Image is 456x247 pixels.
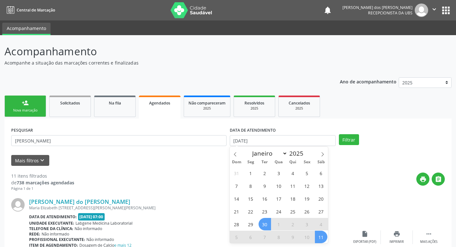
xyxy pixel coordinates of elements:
[22,99,29,106] div: person_add
[440,5,452,16] button: apps
[287,149,308,158] input: Year
[17,7,55,13] span: Central de Marcação
[244,205,257,218] span: Setembro 22, 2025
[428,4,440,17] button: 
[315,218,327,230] span: Outubro 4, 2025
[76,220,132,226] span: Labgene Medicina Laboratorial
[273,192,285,205] span: Setembro 17, 2025
[78,213,105,220] span: [DATE] 07:00
[11,186,74,191] div: Página 1 de 1
[273,231,285,243] span: Outubro 8, 2025
[315,231,327,243] span: Outubro 11, 2025
[75,226,102,231] span: Não informado
[342,5,412,10] div: [PERSON_NAME] dos [PERSON_NAME]
[286,160,300,164] span: Qui
[301,180,313,192] span: Setembro 12, 2025
[86,237,114,242] span: Não informado
[244,231,257,243] span: Outubro 6, 2025
[29,237,85,242] b: Profissional executante:
[11,155,49,166] button: Mais filtroskeyboard_arrow_down
[287,180,299,192] span: Setembro 11, 2025
[300,160,314,164] span: Sex
[314,160,328,164] span: Sáb
[249,149,288,158] select: Month
[287,192,299,205] span: Setembro 18, 2025
[259,167,271,179] span: Setembro 2, 2025
[188,100,226,106] span: Não compareceram
[230,125,276,135] label: DATA DE ATENDIMENTO
[301,167,313,179] span: Setembro 5, 2025
[315,180,327,192] span: Setembro 13, 2025
[42,231,69,237] span: Não informado
[29,214,77,220] b: Data de atendimento:
[323,6,332,15] button: notifications
[230,231,243,243] span: Outubro 5, 2025
[258,160,272,164] span: Ter
[259,180,271,192] span: Setembro 9, 2025
[11,198,25,212] img: img
[29,220,74,226] b: Unidade executante:
[415,4,428,17] img: img
[109,100,121,106] span: Na fila
[315,167,327,179] span: Setembro 6, 2025
[230,135,336,146] input: Selecione um intervalo
[230,160,244,164] span: Dom
[39,157,46,164] i: keyboard_arrow_down
[259,218,271,230] span: Setembro 30, 2025
[188,106,226,111] div: 2025
[4,5,55,15] a: Central de Marcação
[259,192,271,205] span: Setembro 16, 2025
[2,23,51,35] a: Acompanhamento
[283,106,315,111] div: 2025
[238,106,270,111] div: 2025
[315,192,327,205] span: Setembro 20, 2025
[389,240,404,244] div: Imprimir
[9,108,41,113] div: Nova marcação
[244,160,258,164] span: Seg
[11,135,227,146] input: Nome, CNS
[272,160,286,164] span: Qua
[273,205,285,218] span: Setembro 24, 2025
[11,125,33,135] label: PESQUISAR
[287,205,299,218] span: Setembro 25, 2025
[273,218,285,230] span: Outubro 1, 2025
[230,192,243,205] span: Setembro 14, 2025
[425,230,432,237] i: 
[420,240,437,244] div: Mais ações
[287,218,299,230] span: Outubro 2, 2025
[287,231,299,243] span: Outubro 9, 2025
[60,100,80,106] span: Solicitados
[315,205,327,218] span: Setembro 27, 2025
[301,192,313,205] span: Setembro 19, 2025
[340,77,396,85] p: Ano de acompanhamento
[244,218,257,230] span: Setembro 29, 2025
[273,180,285,192] span: Setembro 10, 2025
[431,6,438,13] i: 
[393,230,400,237] i: print
[230,218,243,230] span: Setembro 28, 2025
[259,205,271,218] span: Setembro 23, 2025
[435,176,442,183] i: 
[361,230,368,237] i: insert_drive_file
[259,231,271,243] span: Outubro 7, 2025
[29,231,40,237] b: Rede:
[244,167,257,179] span: Setembro 1, 2025
[17,180,74,186] strong: 738 marcações agendadas
[244,180,257,192] span: Setembro 8, 2025
[4,59,317,66] p: Acompanhe a situação das marcações correntes e finalizadas
[301,205,313,218] span: Setembro 26, 2025
[432,173,445,186] button: 
[301,231,313,243] span: Outubro 10, 2025
[149,100,170,106] span: Agendados
[273,167,285,179] span: Setembro 3, 2025
[244,100,264,106] span: Resolvidos
[353,240,376,244] div: Exportar (PDF)
[287,167,299,179] span: Setembro 4, 2025
[11,173,74,179] div: 11 itens filtrados
[420,176,427,183] i: print
[11,179,74,186] div: de
[416,173,429,186] button: print
[29,226,73,231] b: Telefone da clínica:
[244,192,257,205] span: Setembro 15, 2025
[289,100,310,106] span: Cancelados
